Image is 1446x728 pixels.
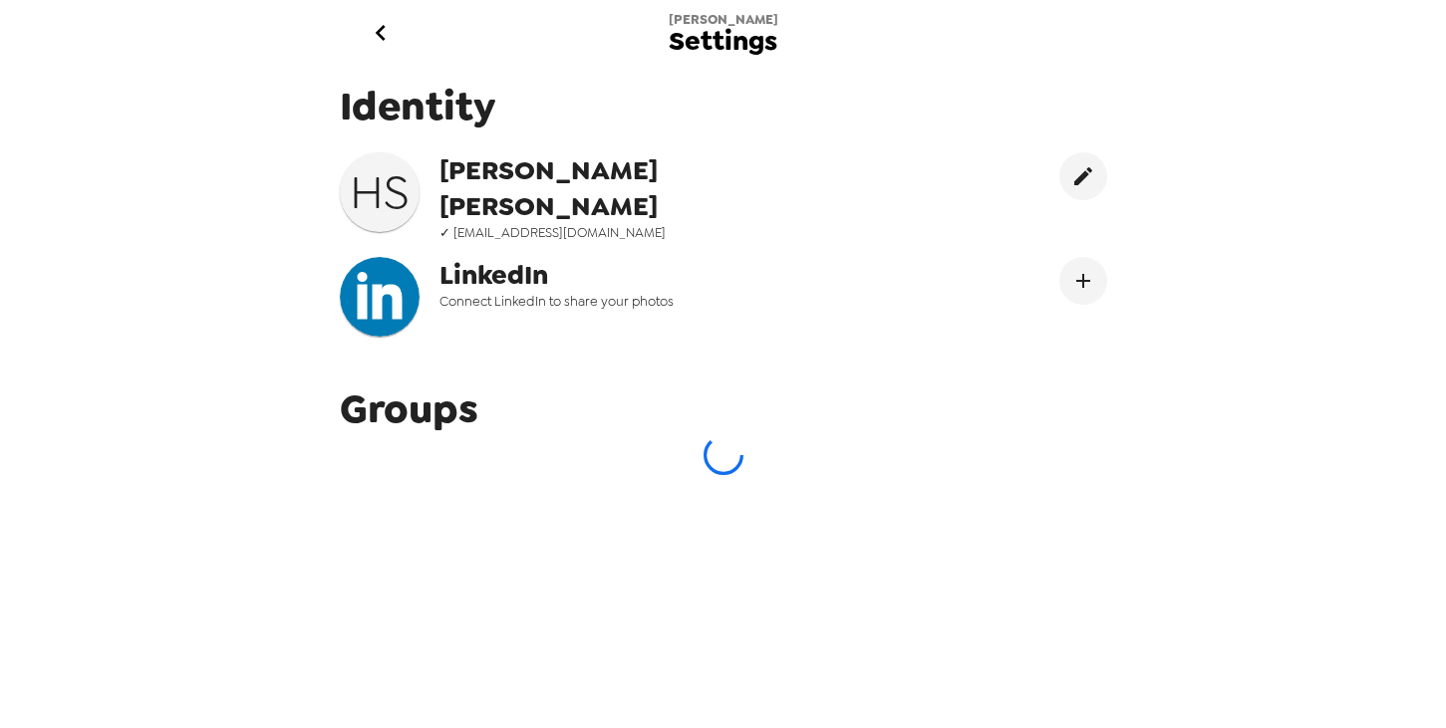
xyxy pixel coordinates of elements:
[1059,257,1107,305] button: Connect LinekdIn
[1059,152,1107,200] button: edit
[669,28,777,55] span: Settings
[669,11,778,28] span: [PERSON_NAME]
[340,164,420,220] h3: H S
[340,80,1107,132] span: Identity
[439,257,842,293] span: LinkedIn
[439,224,842,241] span: ✓ [EMAIL_ADDRESS][DOMAIN_NAME]
[340,257,420,337] img: headshotImg
[439,152,842,224] span: [PERSON_NAME] [PERSON_NAME]
[340,382,478,435] span: Groups
[439,293,842,310] span: Connect LinkedIn to share your photos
